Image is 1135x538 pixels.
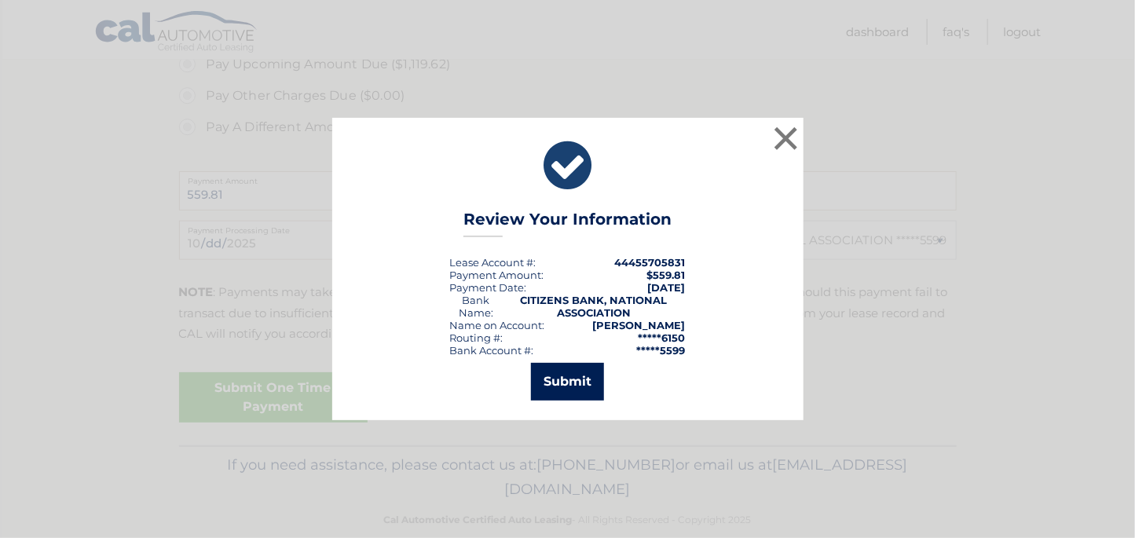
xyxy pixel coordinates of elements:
[450,294,503,319] div: Bank Name:
[593,319,686,331] strong: [PERSON_NAME]
[531,363,604,401] button: Submit
[450,331,503,344] div: Routing #:
[615,256,686,269] strong: 44455705831
[647,269,686,281] span: $559.81
[450,344,534,357] div: Bank Account #:
[450,281,525,294] span: Payment Date
[463,210,672,237] h3: Review Your Information
[648,281,686,294] span: [DATE]
[450,319,545,331] div: Name on Account:
[450,281,527,294] div: :
[521,294,668,319] strong: CITIZENS BANK, NATIONAL ASSOCIATION
[450,269,544,281] div: Payment Amount:
[771,123,802,154] button: ×
[450,256,536,269] div: Lease Account #:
